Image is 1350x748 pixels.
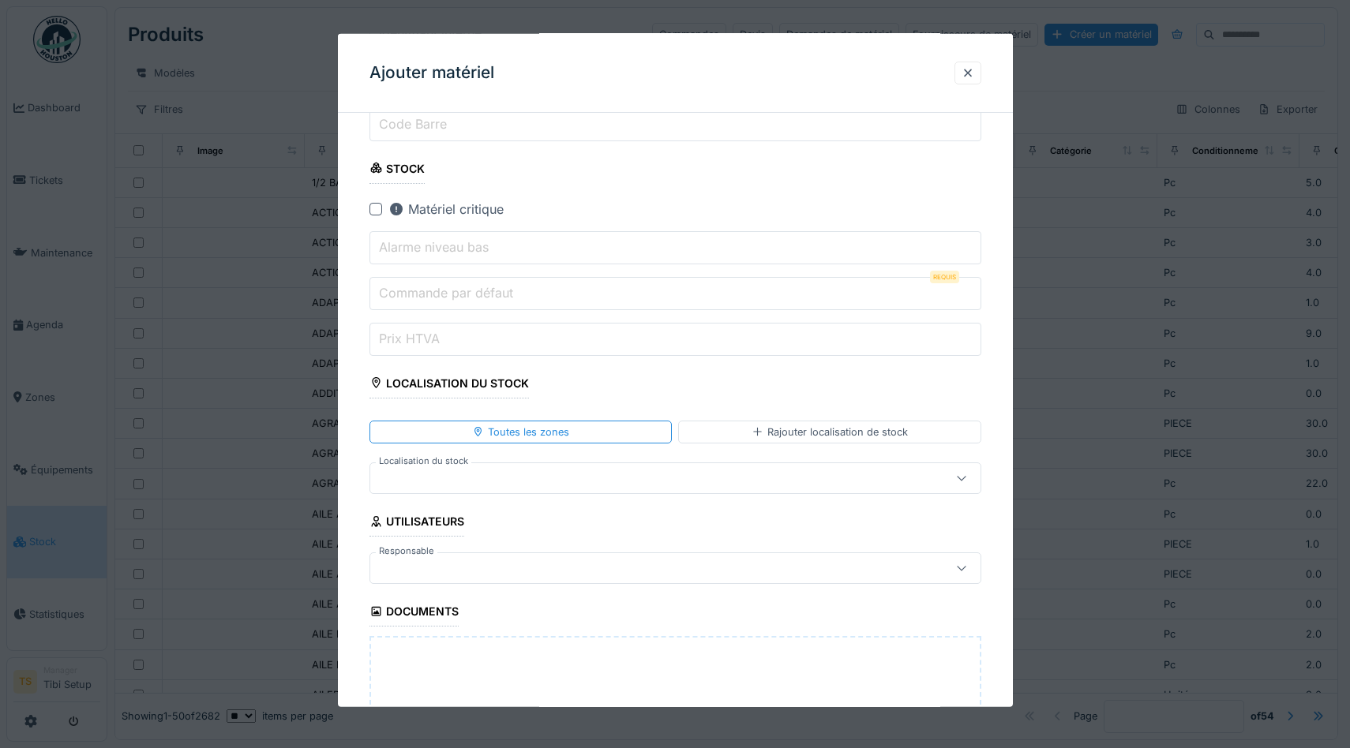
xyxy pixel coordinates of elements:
div: Documents [369,600,459,626]
label: Responsable [376,544,437,558]
div: Stock [369,156,426,183]
div: Utilisateurs [369,510,465,537]
label: Localisation du stock [376,454,471,468]
label: Code Barre [376,114,450,133]
div: Rajouter localisation de stock [752,424,908,439]
label: Prix HTVA [376,328,443,347]
label: Alarme niveau bas [376,237,492,256]
div: Toutes les zones [472,424,569,439]
div: Requis [930,270,959,282]
div: Localisation du stock [369,371,530,398]
div: Matériel critique [388,199,504,218]
h3: Ajouter matériel [369,63,494,83]
label: Commande par défaut [376,282,516,301]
